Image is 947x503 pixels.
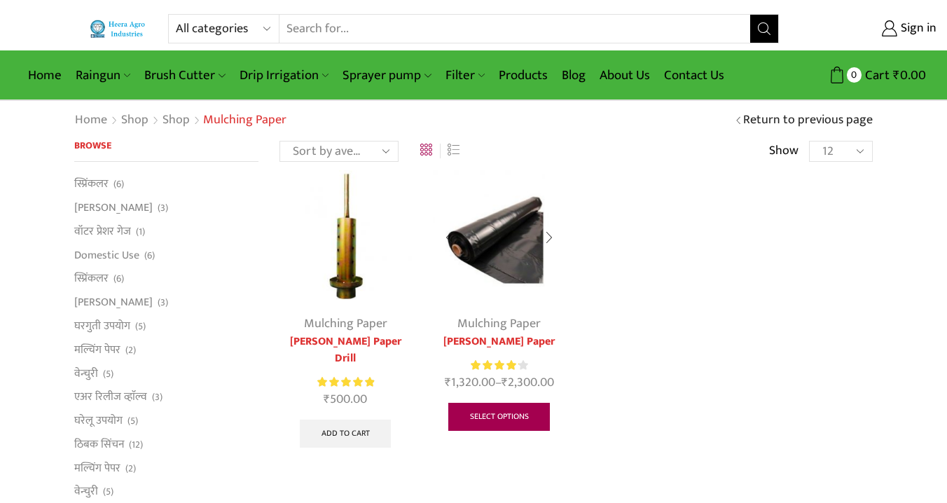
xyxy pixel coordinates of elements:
[74,176,109,195] a: स्प्रिंकलर
[103,367,113,381] span: (5)
[800,16,936,41] a: Sign in
[317,375,374,390] div: Rated 5.00 out of 5
[433,373,565,392] span: –
[324,389,330,410] span: ₹
[324,389,367,410] bdi: 500.00
[847,67,862,82] span: 0
[279,141,399,162] select: Shop order
[593,59,657,92] a: About Us
[120,111,149,130] a: Shop
[74,456,120,480] a: मल्चिंग पेपर
[555,59,593,92] a: Blog
[433,170,565,303] img: Heera Mulching Paper
[74,361,98,385] a: वेन्चुरी
[113,272,124,286] span: (6)
[433,333,565,350] a: [PERSON_NAME] Paper
[135,319,146,333] span: (5)
[74,196,153,220] a: [PERSON_NAME]
[144,249,155,263] span: (6)
[125,343,136,357] span: (2)
[304,313,387,334] a: Mulching Paper
[300,420,392,448] a: Add to cart: “Heera Mulching Paper Drill”
[457,313,541,334] a: Mulching Paper
[750,15,778,43] button: Search button
[203,113,286,128] h1: Mulching Paper
[279,15,750,43] input: Search for...
[125,462,136,476] span: (2)
[893,64,926,86] bdi: 0.00
[445,372,495,393] bdi: 1,320.00
[74,267,109,291] a: स्प्रिंकलर
[657,59,731,92] a: Contact Us
[21,59,69,92] a: Home
[743,111,873,130] a: Return to previous page
[103,485,113,499] span: (5)
[152,390,163,404] span: (3)
[897,20,936,38] span: Sign in
[127,414,138,428] span: (5)
[74,385,147,409] a: एअर रिलीज व्हाॅल्व
[471,358,519,373] span: Rated out of 5
[448,403,551,431] a: Select options for “Heera Mulching Paper”
[317,375,374,390] span: Rated out of 5
[502,372,554,393] bdi: 2,300.00
[74,338,120,361] a: मल्चिंग पेपर
[129,438,143,452] span: (12)
[233,59,336,92] a: Drip Irrigation
[74,409,123,433] a: घरेलू उपयोग
[74,137,111,153] span: Browse
[445,372,451,393] span: ₹
[893,64,900,86] span: ₹
[74,314,130,338] a: घरगुती उपयोग
[74,432,124,456] a: ठिबक सिंचन
[74,219,131,243] a: वॉटर प्रेशर गेज
[279,333,412,367] a: [PERSON_NAME] Paper Drill
[492,59,555,92] a: Products
[793,62,926,88] a: 0 Cart ₹0.00
[74,291,153,315] a: [PERSON_NAME]
[279,170,412,303] img: Heera Mulching Paper Drill
[113,177,124,191] span: (6)
[69,59,137,92] a: Raingun
[136,225,145,239] span: (1)
[137,59,232,92] a: Brush Cutter
[74,111,286,130] nav: Breadcrumb
[769,142,799,160] span: Show
[74,111,108,130] a: Home
[471,358,527,373] div: Rated 4.27 out of 5
[162,111,191,130] a: Shop
[438,59,492,92] a: Filter
[158,201,168,215] span: (3)
[502,372,508,393] span: ₹
[862,66,890,85] span: Cart
[74,243,139,267] a: Domestic Use
[158,296,168,310] span: (3)
[336,59,438,92] a: Sprayer pump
